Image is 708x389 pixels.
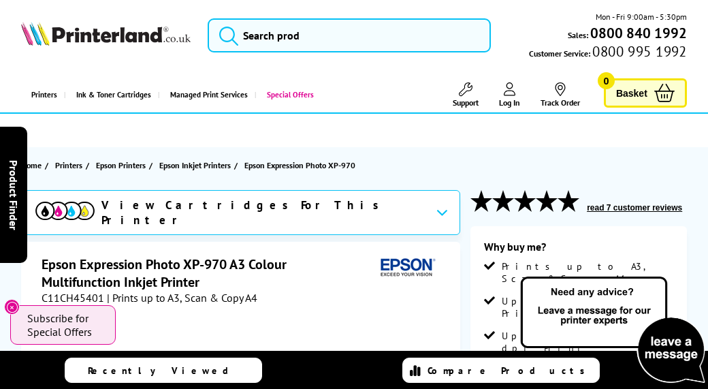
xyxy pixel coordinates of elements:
a: Printers [21,78,64,112]
img: Printerland Logo [21,22,191,46]
span: Sales: [568,29,588,42]
span: | Prints up to A3, Scan & Copy A4 [107,291,257,305]
a: Log In [499,82,520,108]
a: Printers [55,158,86,172]
span: Up to 5,760 x 1,440 dpi Print [502,330,673,354]
span: Epson Expression Photo XP-970 [244,160,355,170]
span: View Cartridges For This Printer [101,198,425,228]
span: Mon - Fri 9:00am - 5:30pm [596,10,687,23]
span: Epson Printers [96,158,146,172]
span: Printers [55,158,82,172]
button: read 7 customer reviews [583,202,686,213]
span: Compare Products [428,364,592,377]
a: Track Order [541,82,580,108]
span: 0800 995 1992 [590,45,686,58]
span: Basket [616,84,647,102]
button: Close [4,299,20,315]
a: Support [453,82,479,108]
span: Customer Service: [529,45,686,60]
a: Compare Products [402,358,600,383]
a: Printerland Logo [21,22,191,48]
span: Ink & Toner Cartridges [76,78,151,112]
a: Epson Printers [96,158,149,172]
a: Home [21,158,45,172]
span: Log In [499,97,520,108]
span: Subscribe for Special Offers [27,311,102,339]
a: Recently Viewed [65,358,262,383]
input: Search prod [208,18,491,52]
span: Home [21,158,42,172]
a: Special Offers [255,78,321,112]
span: Epson Inkjet Printers [159,158,231,172]
span: Support [453,97,479,108]
img: Open Live Chat window [517,275,708,386]
span: Product Finder [7,159,20,230]
span: C11CH45401 [42,291,104,305]
a: 0800 840 1992 [588,27,687,40]
div: Why buy me? [484,240,673,260]
b: 0800 840 1992 [590,24,687,42]
img: cmyk-icon.svg [35,202,94,220]
a: Epson Inkjet Printers [159,158,234,172]
span: Recently Viewed [88,364,242,377]
img: Epson [375,255,438,281]
span: Up to 28ppm Mono Print [502,295,673,320]
span: Prints up to A3, Scan & Copy A4 [502,260,673,285]
span: 0 [598,72,615,89]
h1: Epson Expression Photo XP-970 A3 Colour Multifunction Inkjet Printer [42,255,375,291]
a: Basket 0 [604,78,687,108]
a: Ink & Toner Cartridges [64,78,158,112]
a: Managed Print Services [158,78,255,112]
